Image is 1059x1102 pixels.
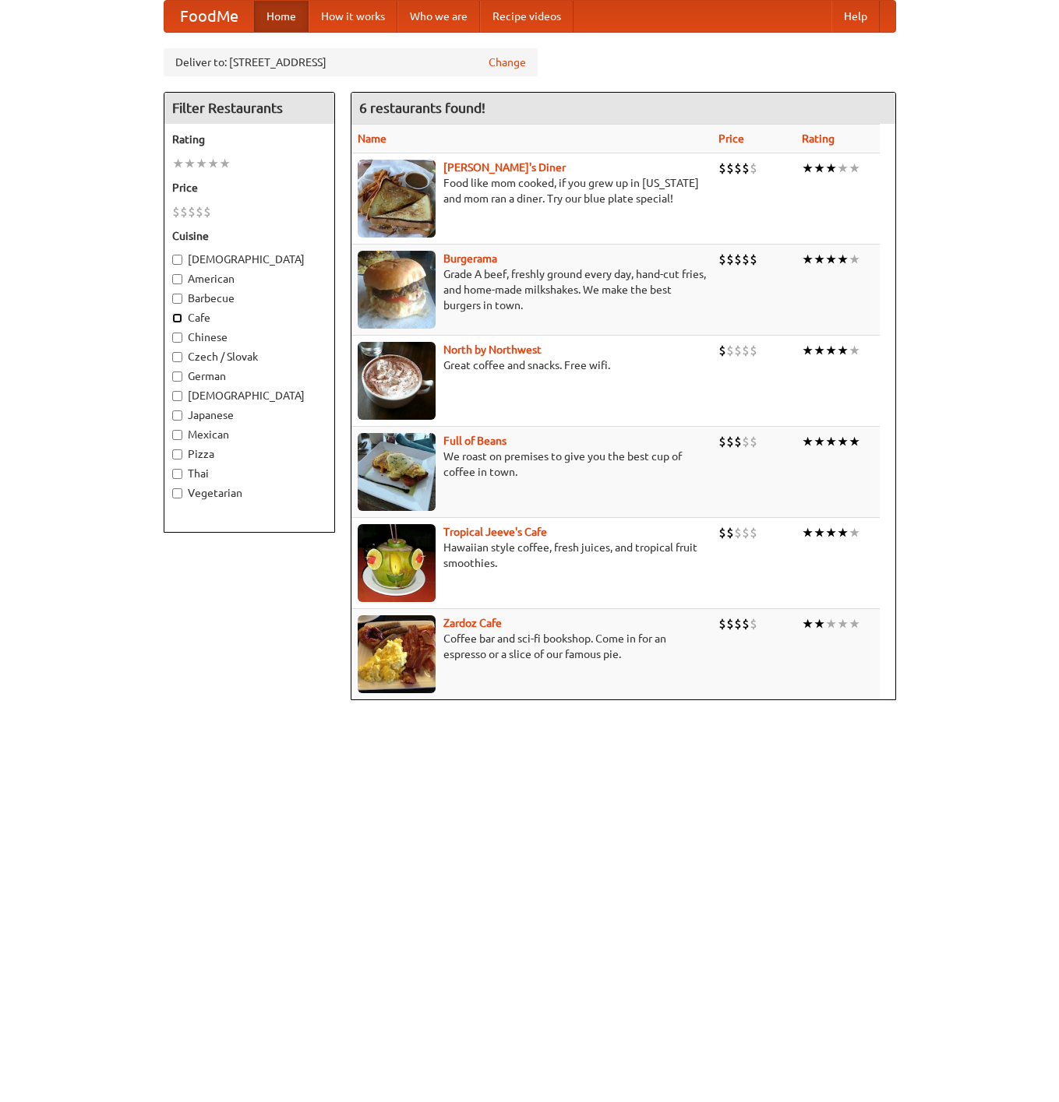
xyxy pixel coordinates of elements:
[750,524,757,541] li: $
[172,271,327,287] label: American
[825,342,837,359] li: ★
[172,446,327,462] label: Pizza
[443,343,542,356] a: North by Northwest
[172,469,182,479] input: Thai
[734,160,742,177] li: $
[172,430,182,440] input: Mexican
[443,252,497,265] a: Burgerama
[726,524,734,541] li: $
[837,160,849,177] li: ★
[718,160,726,177] li: $
[849,524,860,541] li: ★
[172,352,182,362] input: Czech / Slovak
[802,433,814,450] li: ★
[358,433,436,511] img: beans.jpg
[172,274,182,284] input: American
[172,329,327,345] label: Chinese
[814,342,825,359] li: ★
[172,203,180,220] li: $
[825,251,837,268] li: ★
[358,631,706,662] p: Coffee bar and sci-fi bookshop. Come in for an espresso or a slice of our famous pie.
[802,132,835,145] a: Rating
[443,435,507,447] a: Full of Beans
[172,132,327,147] h5: Rating
[802,251,814,268] li: ★
[172,290,327,306] label: Barbecue
[358,175,706,206] p: Food like mom cooked, if you grew up in [US_STATE] and mom ran a diner. Try our blue plate special!
[718,132,744,145] a: Price
[172,294,182,304] input: Barbecue
[172,155,184,172] li: ★
[718,615,726,632] li: $
[742,160,750,177] li: $
[172,371,182,382] input: German
[203,203,211,220] li: $
[849,251,860,268] li: ★
[802,615,814,632] li: ★
[172,313,182,323] input: Cafe
[172,252,327,267] label: [DEMOGRAPHIC_DATA]
[726,160,734,177] li: $
[849,342,860,359] li: ★
[254,1,309,32] a: Home
[358,524,436,602] img: jeeves.jpg
[172,368,327,384] label: German
[172,410,182,421] input: Japanese
[219,155,231,172] li: ★
[443,161,566,174] a: [PERSON_NAME]'s Diner
[196,203,203,220] li: $
[726,433,734,450] li: $
[750,160,757,177] li: $
[172,488,182,498] input: Vegetarian
[164,1,254,32] a: FoodMe
[742,433,750,450] li: $
[750,433,757,450] li: $
[726,251,734,268] li: $
[358,449,706,480] p: We roast on premises to give you the best cup of coffee in town.
[718,433,726,450] li: $
[849,615,860,632] li: ★
[742,251,750,268] li: $
[358,615,436,693] img: zardoz.jpg
[358,132,387,145] a: Name
[831,1,880,32] a: Help
[172,255,182,265] input: [DEMOGRAPHIC_DATA]
[358,540,706,571] p: Hawaiian style coffee, fresh juices, and tropical fruit smoothies.
[718,342,726,359] li: $
[837,615,849,632] li: ★
[718,524,726,541] li: $
[837,433,849,450] li: ★
[750,251,757,268] li: $
[172,388,327,403] label: [DEMOGRAPHIC_DATA]
[742,342,750,359] li: $
[164,93,334,124] h4: Filter Restaurants
[849,160,860,177] li: ★
[814,160,825,177] li: ★
[734,524,742,541] li: $
[443,526,547,538] a: Tropical Jeeve's Cafe
[207,155,219,172] li: ★
[734,615,742,632] li: $
[734,342,742,359] li: $
[358,357,706,373] p: Great coffee and snacks. Free wifi.
[825,615,837,632] li: ★
[358,342,436,420] img: north.jpg
[726,342,734,359] li: $
[734,433,742,450] li: $
[443,617,502,629] b: Zardoz Cafe
[358,251,436,329] img: burgerama.jpg
[742,615,750,632] li: $
[750,342,757,359] li: $
[172,485,327,501] label: Vegetarian
[172,333,182,343] input: Chinese
[718,251,726,268] li: $
[172,407,327,423] label: Japanese
[837,251,849,268] li: ★
[742,524,750,541] li: $
[480,1,574,32] a: Recipe videos
[172,228,327,244] h5: Cuisine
